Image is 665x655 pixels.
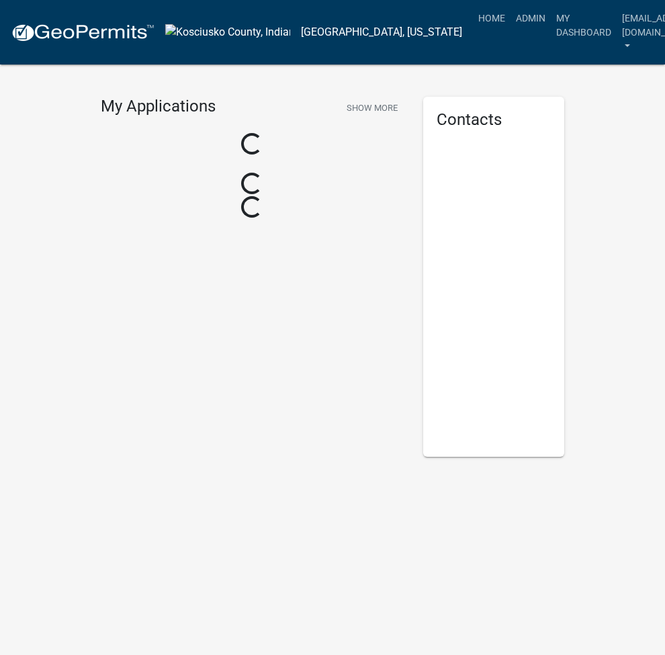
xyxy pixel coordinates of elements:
[101,97,216,117] h4: My Applications
[473,5,511,31] a: Home
[551,5,617,45] a: My Dashboard
[511,5,551,31] a: Admin
[341,97,403,119] button: Show More
[437,110,551,130] h5: Contacts
[301,21,462,44] a: [GEOGRAPHIC_DATA], [US_STATE]
[165,24,290,40] img: Kosciusko County, Indiana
